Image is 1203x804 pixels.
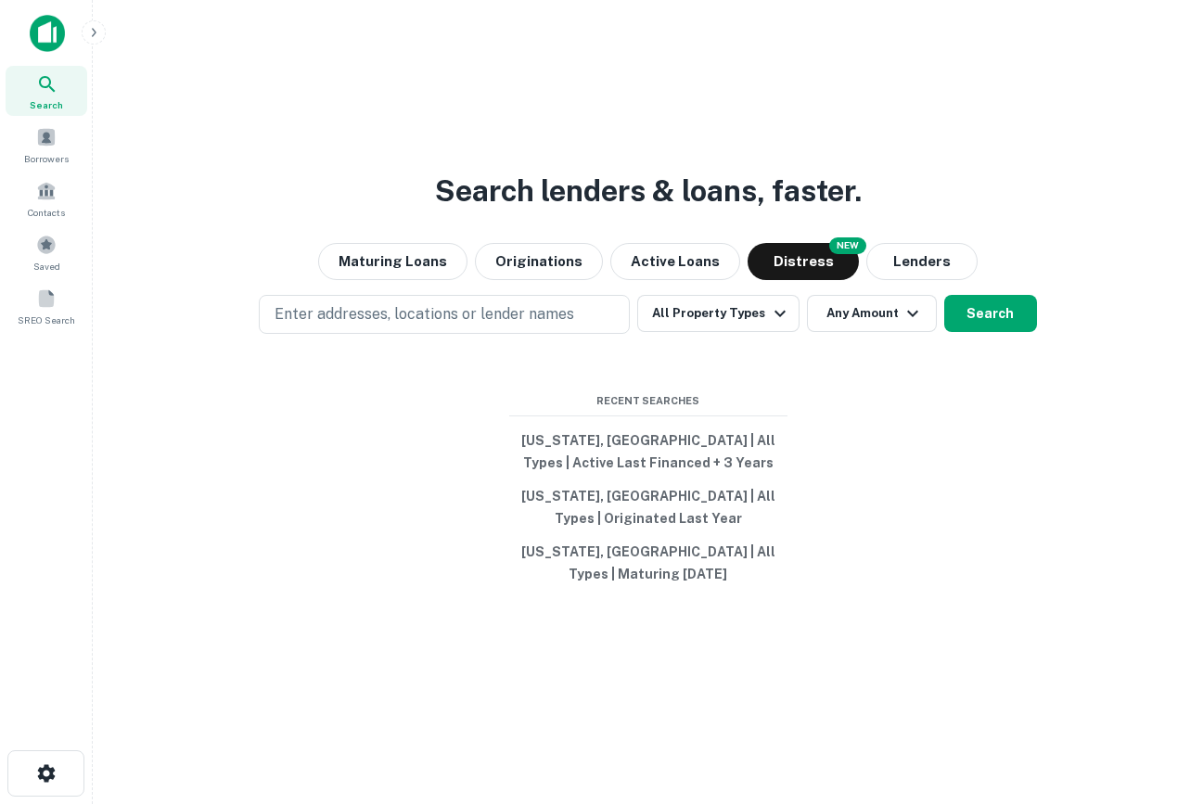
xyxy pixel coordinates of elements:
img: capitalize-icon.png [30,15,65,52]
span: SREO Search [18,313,75,327]
span: Saved [33,259,60,274]
button: Search [944,295,1037,332]
button: Originations [475,243,603,280]
button: Any Amount [807,295,937,332]
button: All Property Types [637,295,799,332]
a: Contacts [6,173,87,223]
span: Recent Searches [509,393,787,409]
button: [US_STATE], [GEOGRAPHIC_DATA] | All Types | Maturing [DATE] [509,535,787,591]
div: NEW [829,237,866,254]
a: Search [6,66,87,116]
button: Enter addresses, locations or lender names [259,295,630,334]
button: Maturing Loans [318,243,467,280]
p: Enter addresses, locations or lender names [275,303,574,325]
button: [US_STATE], [GEOGRAPHIC_DATA] | All Types | Active Last Financed + 3 Years [509,424,787,479]
a: SREO Search [6,281,87,331]
button: Search distressed loans with lien and other non-mortgage details. [748,243,859,280]
a: Borrowers [6,120,87,170]
span: Contacts [28,205,65,220]
button: Lenders [866,243,978,280]
span: Borrowers [24,151,69,166]
a: Saved [6,227,87,277]
button: Active Loans [610,243,740,280]
h3: Search lenders & loans, faster. [435,169,862,213]
button: [US_STATE], [GEOGRAPHIC_DATA] | All Types | Originated Last Year [509,479,787,535]
span: Search [30,97,63,112]
iframe: Chat Widget [1110,656,1203,745]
